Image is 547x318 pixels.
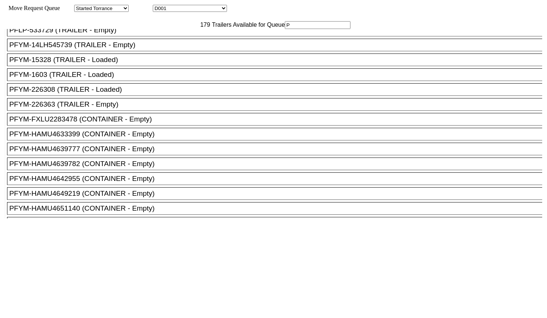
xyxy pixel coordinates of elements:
div: PFYM-FXLU2283478 (CONTAINER - Empty) [9,115,547,123]
span: Area [61,5,73,11]
div: PFYM-14LH545739 (TRAILER - Empty) [9,41,547,49]
div: PFLP-533729 (TRAILER - Empty) [9,26,547,34]
div: PFYM-15328 (TRAILER - Loaded) [9,56,547,64]
div: PFYM-HAMU4642955 (CONTAINER - Empty) [9,175,547,183]
div: PFYM-HAMU4633399 (CONTAINER - Empty) [9,130,547,138]
span: Trailers Available for Queue [210,22,285,28]
div: PFYM-HAMU4639782 (CONTAINER - Empty) [9,160,547,168]
span: 179 [197,22,210,28]
div: PFYM-226363 (TRAILER - Empty) [9,100,547,108]
div: PFYM-HAMU4649219 (CONTAINER - Empty) [9,189,547,198]
div: PFYM-1603 (TRAILER - Loaded) [9,71,547,79]
div: PFYM-HAMU4651140 (CONTAINER - Empty) [9,204,547,212]
span: Move Request Queue [5,5,60,11]
div: PFYM-226308 (TRAILER - Loaded) [9,85,547,94]
span: Location [130,5,151,11]
input: Filter Available Trailers [285,21,350,29]
div: PFYM-HAMU4639777 (CONTAINER - Empty) [9,145,547,153]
